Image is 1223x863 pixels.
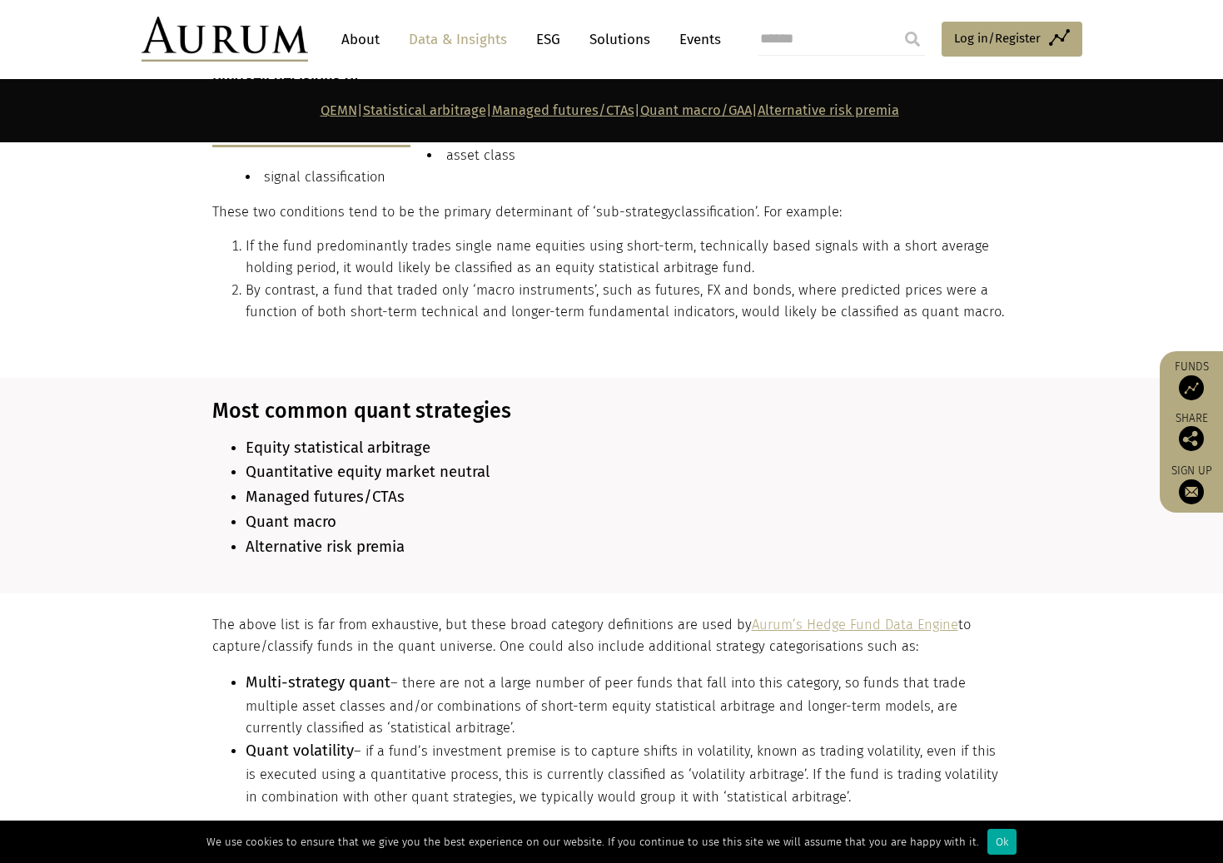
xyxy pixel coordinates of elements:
img: Aurum [142,17,308,62]
p: These two conditions tend to be the primary determinant of ‘ classification’. For example: [212,201,1007,223]
a: Events [671,24,721,55]
a: Statistical arbitrage [363,102,486,118]
a: Aurum’s Hedge Fund Data Engine [752,617,958,632]
a: Managed futures/CTAs [492,102,634,118]
strong: | | | | [321,102,899,118]
b: Equity statistical arbitrage [246,439,430,457]
img: Share this post [1179,426,1204,451]
img: Access Funds [1179,375,1204,400]
span: Log in/Register [954,28,1041,48]
span: Quantitative equity market neutral [246,463,490,481]
a: Alternative risk premia [758,102,899,118]
li: asset class [246,145,1007,166]
li: By contrast, a fund that traded only ‘macro instruments’, such as futures, FX and bonds, where pr... [246,280,1007,324]
a: Log in/Register [942,22,1082,57]
img: Sign up to our newsletter [1179,479,1204,504]
a: Solutions [581,24,659,55]
h3: Most common quant strategies [212,399,1007,424]
a: Data & Insights [400,24,515,55]
a: ESG [528,24,569,55]
span: Quant macro [246,513,336,531]
div: Share [1168,413,1215,451]
p: The above list is far from exhaustive, but these broad category definitions are used by to captur... [212,614,1007,658]
span: sub-strategy [596,204,674,220]
a: About [333,24,388,55]
input: Submit [896,22,929,56]
a: Quant macro/GAA [640,102,752,118]
a: QEMN [321,102,357,118]
li: If the fund predominantly trades single name equities using short-term, technically based signals... [246,236,1007,280]
span: Quant volatility [246,741,354,760]
span: Multi-strategy quant [246,673,390,692]
span: Managed futures/CTAs [246,488,405,506]
span: Alternative risk premia [246,538,405,556]
div: Ok [987,829,1017,855]
li: – if a fund’s investment premise is to capture shifts in volatility, known as trading volatility,... [246,739,1007,808]
li: signal classification [246,166,1007,188]
li: – there are not a large number of peer funds that fall into this category, so funds that trade mu... [246,671,1007,740]
a: Funds [1168,360,1215,400]
a: Sign up [1168,464,1215,504]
